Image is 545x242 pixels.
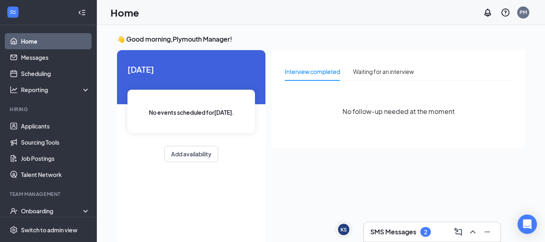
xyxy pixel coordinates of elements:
a: Talent Network [21,166,90,183]
div: Switch to admin view [21,226,77,234]
div: Hiring [10,106,88,113]
div: KS [340,226,347,233]
a: Home [21,33,90,49]
a: Messages [21,49,90,65]
svg: QuestionInfo [501,8,510,17]
a: Job Postings [21,150,90,166]
svg: ChevronUp [468,227,478,237]
span: No follow-up needed at the moment [342,106,455,116]
svg: Notifications [483,8,493,17]
a: Applicants [21,118,90,134]
svg: Settings [10,226,18,234]
div: PM [520,9,527,16]
a: Scheduling [21,65,90,82]
div: Waiting for an interview [353,67,414,76]
div: Onboarding [21,207,83,215]
button: ComposeMessage [452,225,465,238]
div: Interview completed [285,67,340,76]
button: Add availability [164,146,218,162]
svg: UserCheck [10,207,18,215]
h3: SMS Messages [370,227,416,236]
svg: ComposeMessage [453,227,463,237]
svg: Collapse [78,8,86,17]
div: Open Intercom Messenger [518,215,537,234]
svg: Minimize [482,227,492,237]
h1: Home [111,6,139,19]
h3: 👋 Good morning, Plymouth Manager ! [117,35,525,44]
svg: Analysis [10,86,18,94]
div: Reporting [21,86,90,94]
span: No events scheduled for [DATE] . [149,108,234,117]
button: ChevronUp [466,225,479,238]
button: Minimize [481,225,494,238]
div: 2 [424,229,427,236]
a: Sourcing Tools [21,134,90,150]
div: Team Management [10,191,88,198]
span: [DATE] [127,63,255,76]
svg: WorkstreamLogo [9,8,17,16]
